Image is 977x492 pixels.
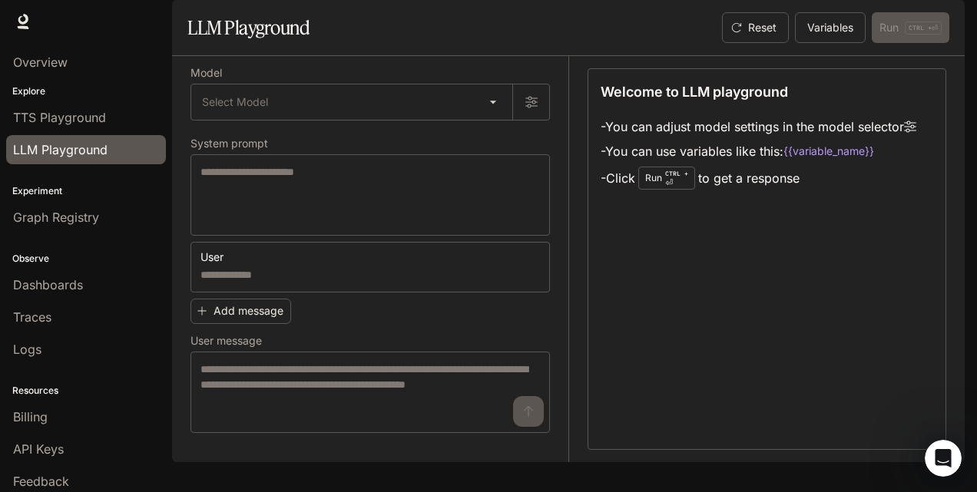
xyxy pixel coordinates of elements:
button: User [197,245,243,269]
li: - You can use variables like this: [601,139,916,163]
p: Welcome to LLM playground [601,81,788,102]
code: {{variable_name}} [783,144,874,159]
button: Reset [722,12,789,43]
button: Add message [190,299,291,324]
p: ⏎ [665,169,688,187]
h1: LLM Playground [187,12,310,43]
span: Select Model [202,94,268,110]
iframe: Intercom live chat [925,440,962,477]
p: User message [190,335,262,346]
li: - Click to get a response [601,163,916,193]
p: Model [190,68,222,78]
p: System prompt [190,138,268,149]
button: Variables [795,12,866,43]
div: Run [638,167,695,190]
li: - You can adjust model settings in the model selector [601,114,916,139]
div: Select Model [191,84,512,120]
p: CTRL + [665,169,688,178]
